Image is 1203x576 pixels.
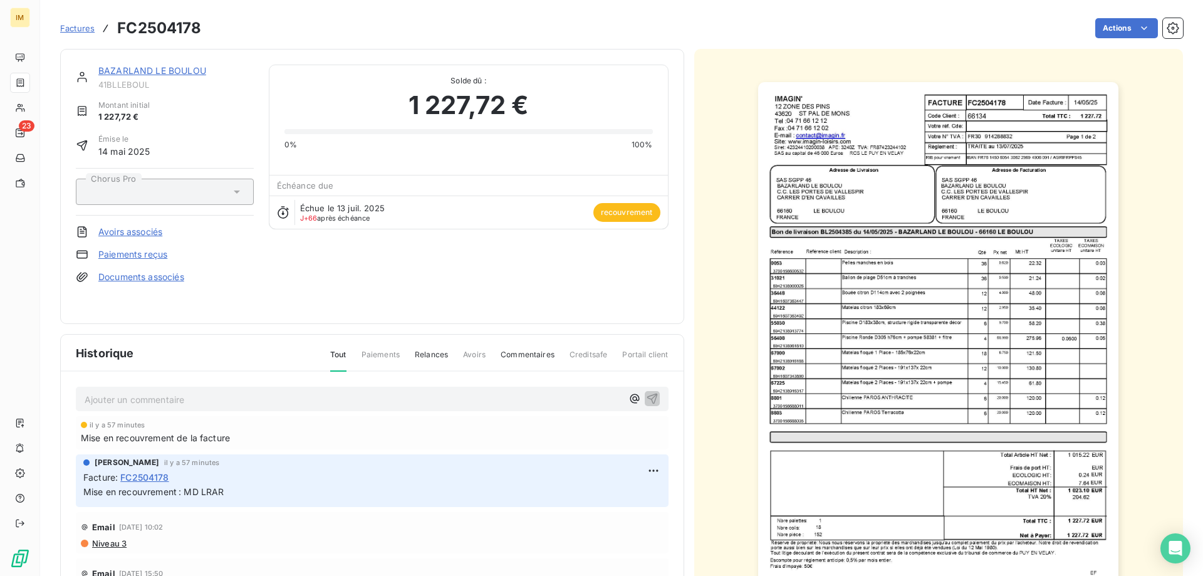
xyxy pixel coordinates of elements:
span: Facture : [83,471,118,484]
h3: FC2504178 [117,17,201,39]
div: Open Intercom Messenger [1160,533,1190,563]
span: Montant initial [98,100,150,111]
span: FC2504178 [120,471,169,484]
span: Mise en recouvrement de la facture [81,431,230,444]
span: Historique [76,345,134,362]
span: [DATE] 10:02 [119,523,164,531]
span: Factures [60,23,95,33]
span: Échéance due [277,181,334,191]
a: Paiements reçus [98,248,167,261]
span: Creditsafe [570,349,608,370]
span: Portail client [622,349,668,370]
span: 1 227,72 € [98,111,150,123]
span: Échue le 13 juil. 2025 [300,203,385,213]
span: 1 227,72 € [409,86,529,124]
span: 0% [284,139,297,150]
span: J+66 [300,214,318,223]
span: Commentaires [501,349,555,370]
button: Actions [1095,18,1158,38]
span: Solde dû : [284,75,653,86]
span: Mise en recouvrement : MD LRAR [83,486,224,497]
span: 23 [19,120,34,132]
span: Email [92,522,115,532]
a: Factures [60,22,95,34]
div: IM [10,8,30,28]
span: Émise le [98,134,150,145]
a: Documents associés [98,271,184,283]
span: il y a 57 minutes [164,459,220,466]
span: après échéance [300,214,370,222]
span: Relances [415,349,448,370]
span: [PERSON_NAME] [95,457,159,468]
span: 41BLLEBOUL [98,80,254,90]
a: BAZARLAND LE BOULOU [98,65,206,76]
span: il y a 57 minutes [90,421,145,429]
span: recouvrement [593,203,660,222]
a: Avoirs associés [98,226,162,238]
span: Avoirs [463,349,486,370]
span: Paiements [362,349,400,370]
span: 100% [632,139,653,150]
span: Tout [330,349,346,372]
img: Logo LeanPay [10,548,30,568]
span: Niveau 3 [91,538,127,548]
span: 14 mai 2025 [98,145,150,158]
